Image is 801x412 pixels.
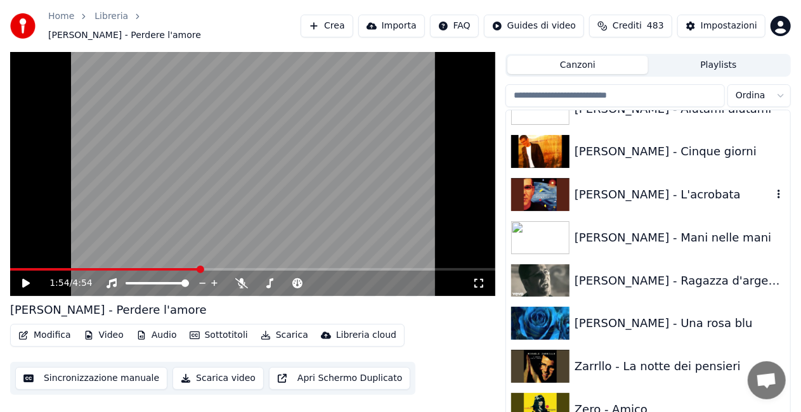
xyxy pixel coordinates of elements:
[336,329,396,342] div: Libreria cloud
[507,56,648,74] button: Canzoni
[358,15,425,37] button: Importa
[94,10,128,23] a: Libreria
[10,13,36,39] img: youka
[173,367,264,390] button: Scarica video
[736,89,765,102] span: Ordina
[269,367,410,390] button: Apri Schermo Duplicato
[48,29,201,42] span: [PERSON_NAME] - Perdere l'amore
[648,56,789,74] button: Playlists
[613,20,642,32] span: Crediti
[430,15,479,37] button: FAQ
[575,357,785,375] div: Zarrllo - La notte dei pensieri
[575,186,772,203] div: [PERSON_NAME] - L'acrobata
[49,277,80,290] div: /
[647,20,664,32] span: 483
[301,15,353,37] button: Crea
[13,326,76,344] button: Modifica
[72,277,92,290] span: 4:54
[677,15,765,37] button: Impostazioni
[48,10,301,42] nav: breadcrumb
[575,314,785,332] div: [PERSON_NAME] - Una rosa blu
[48,10,74,23] a: Home
[575,272,785,290] div: [PERSON_NAME] - Ragazza d'argento
[484,15,584,37] button: Guides di video
[575,143,785,160] div: [PERSON_NAME] - Cinque giorni
[185,326,253,344] button: Sottotitoli
[256,326,313,344] button: Scarica
[748,361,786,399] div: Aprire la chat
[79,326,129,344] button: Video
[49,277,69,290] span: 1:54
[131,326,182,344] button: Audio
[575,229,785,247] div: [PERSON_NAME] - Mani nelle mani
[589,15,672,37] button: Crediti483
[701,20,757,32] div: Impostazioni
[10,301,207,319] div: [PERSON_NAME] - Perdere l'amore
[15,367,167,390] button: Sincronizzazione manuale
